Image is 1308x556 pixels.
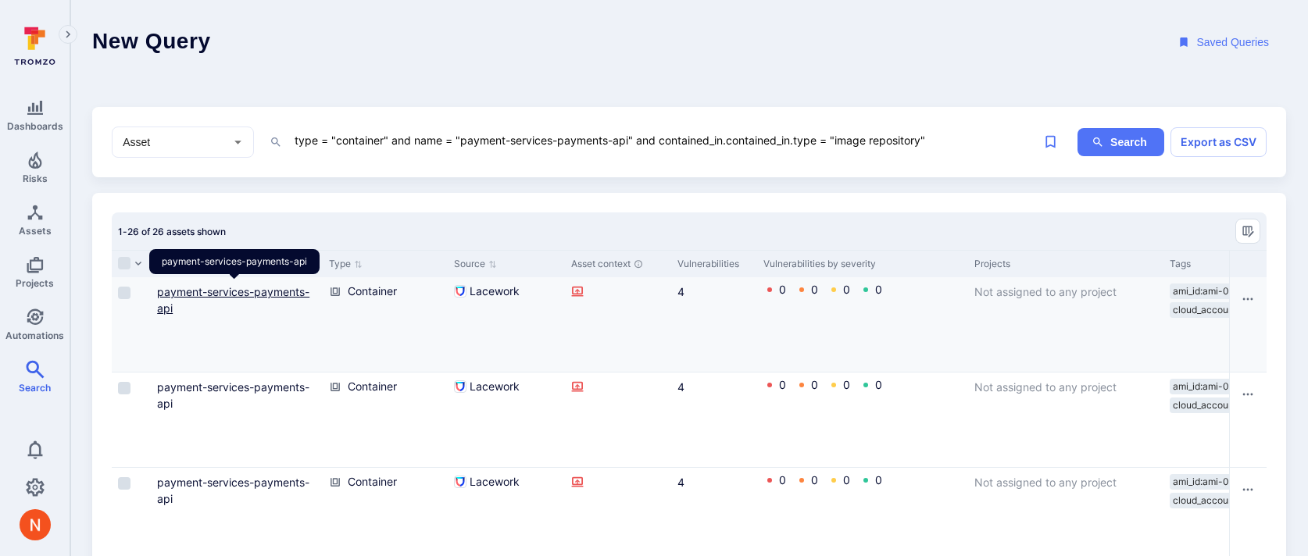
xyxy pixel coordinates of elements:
[974,285,1117,298] span: Not assigned to any project
[1170,127,1267,157] button: Export as CSV
[779,283,786,296] a: 0
[677,476,684,489] a: 4
[1173,285,1276,298] span: ami_id:ami-0a2f0c72f …
[1235,382,1260,407] button: Row actions menu
[974,476,1117,489] span: Not assigned to any project
[228,132,248,151] button: Open
[779,473,786,486] a: 0
[120,134,223,150] input: Select basic entity
[448,277,565,372] div: Cell for Source
[293,130,1035,150] textarea: Intelligence Graph search area
[1235,219,1260,244] button: Manage columns
[149,249,320,274] div: payment-services-payments-api
[151,372,323,467] div: Cell for Asset
[329,258,363,270] button: Sort by Type
[59,25,77,44] button: Expand navigation menu
[763,257,962,271] div: Vulnerabilities by severity
[1170,493,1297,508] div: cloud_account:844647875270
[843,473,850,486] a: 0
[1077,128,1164,157] button: ig-search
[1170,379,1294,394] div: ami_id:ami-08adf227ba794e38d
[20,509,51,540] div: Neeren Patki
[1173,399,1281,412] span: cloud_account:844647 …
[1170,302,1297,318] div: cloud_account:844647875270
[1036,127,1065,156] span: Save query
[16,277,54,289] span: Projects
[63,28,73,41] i: Expand navigation menu
[843,283,850,296] a: 0
[811,473,818,486] a: 0
[118,477,130,490] span: Select row
[571,257,665,271] div: Asset context
[448,372,565,467] div: Cell for Source
[470,283,520,299] span: Lacework
[7,120,63,132] span: Dashboards
[968,372,1163,467] div: Cell for Projects
[671,372,757,467] div: Cell for Vulnerabilities
[1170,474,1298,490] div: ami_id:ami-0026d8294bcd292ca
[118,287,130,299] span: Select row
[968,277,1163,372] div: Cell for Projects
[974,380,1117,394] span: Not assigned to any project
[348,283,397,299] span: Container
[974,257,1157,271] div: Projects
[1235,287,1260,312] button: Row actions menu
[118,382,130,394] span: Select row
[112,277,151,372] div: Cell for selection
[151,277,323,372] div: Cell for Asset
[20,509,51,540] img: ACg8ocIprwjrgDQnDsNSk9Ghn5p5-B8DpAKWoJ5Gi9syOE4K59tr4Q=s96-c
[118,226,226,237] span: 1-26 of 26 assets shown
[875,378,882,391] a: 0
[671,277,757,372] div: Cell for Vulnerabilities
[157,285,309,315] a: payment-services-payments-api
[875,473,882,486] a: 0
[1170,397,1297,413] div: cloud_account:844647875270
[157,476,309,505] a: payment-services-payments-api
[323,372,448,467] div: Cell for Type
[112,372,151,467] div: Cell for selection
[1173,380,1278,393] span: ami_id:ami-08adf227b …
[677,285,684,298] a: 4
[634,259,643,269] div: Automatically discovered context associated with the asset
[323,277,448,372] div: Cell for Type
[779,378,786,391] a: 0
[757,372,968,467] div: Cell for Vulnerabilities by severity
[5,330,64,341] span: Automations
[1163,28,1286,57] button: Saved Queries
[1170,283,1292,299] div: ami_id:ami-0a2f0c72f3dfe106f
[1229,277,1267,372] div: Cell for
[348,474,397,490] span: Container
[454,258,497,270] button: Sort by Source
[118,257,130,269] span: Select all rows
[1173,494,1281,507] span: cloud_account:844647 …
[1173,476,1282,488] span: ami_id:ami-0026d8294 …
[875,283,882,296] a: 0
[470,379,520,394] span: Lacework
[677,380,684,394] a: 4
[1229,372,1267,467] div: Cell for
[565,372,671,467] div: Cell for Asset context
[470,474,520,490] span: Lacework
[23,173,48,184] span: Risks
[157,380,309,410] a: payment-services-payments-api
[1235,477,1260,502] button: Row actions menu
[19,382,51,394] span: Search
[92,28,211,57] h1: New Query
[1173,304,1281,316] span: cloud_account:844647 …
[677,257,751,271] div: Vulnerabilities
[811,378,818,391] a: 0
[19,225,52,237] span: Assets
[565,277,671,372] div: Cell for Asset context
[757,277,968,372] div: Cell for Vulnerabilities by severity
[348,379,397,394] span: Container
[811,283,818,296] a: 0
[843,378,850,391] a: 0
